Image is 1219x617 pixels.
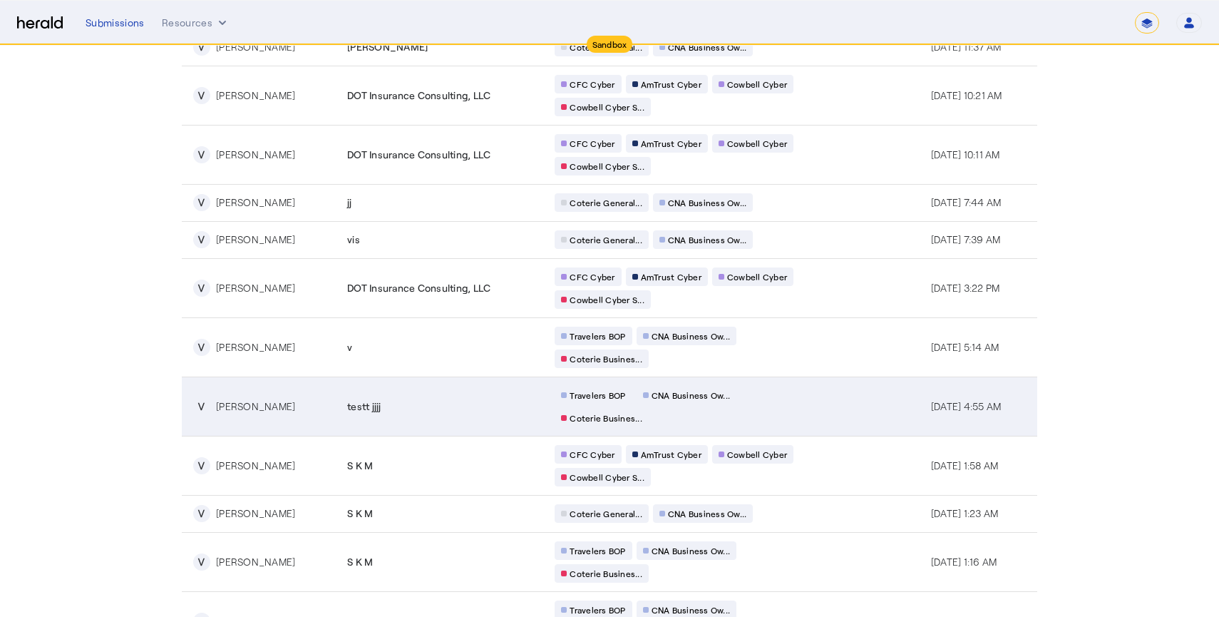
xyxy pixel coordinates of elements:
[347,233,360,247] span: vis
[347,195,352,210] span: jj
[570,138,614,149] span: CFC Cyber
[931,41,1002,53] span: [DATE] 11:37 AM
[347,506,373,521] span: S K M
[931,89,1002,101] span: [DATE] 10:21 AM
[347,148,490,162] span: DOT Insurance Consulting, LLC
[931,148,1000,160] span: [DATE] 10:11 AM
[193,194,210,211] div: V
[570,545,625,556] span: Travelers BOP
[347,40,428,54] span: [PERSON_NAME]
[570,234,642,245] span: Coterie General...
[570,330,625,342] span: Travelers BOP
[216,281,295,295] div: [PERSON_NAME]
[668,508,747,519] span: CNA Business Ow...
[193,339,210,356] div: V
[570,471,644,483] span: Cowbell Cyber S...
[570,412,642,424] span: Coterie Busines...
[216,195,295,210] div: [PERSON_NAME]
[347,399,381,414] span: testt jjjj
[931,507,999,519] span: [DATE] 1:23 AM
[931,233,1001,245] span: [DATE] 7:39 AM
[727,449,787,460] span: Cowbell Cyber
[216,506,295,521] div: [PERSON_NAME]
[570,101,644,113] span: Cowbell Cyber S...
[652,389,731,401] span: CNA Business Ow...
[641,78,701,90] span: AmTrust Cyber
[216,555,295,569] div: [PERSON_NAME]
[931,282,1000,294] span: [DATE] 3:22 PM
[570,568,642,579] span: Coterie Busines...
[193,505,210,522] div: V
[652,545,731,556] span: CNA Business Ow...
[931,341,999,353] span: [DATE] 5:14 AM
[570,389,625,401] span: Travelers BOP
[347,340,352,355] span: v
[216,40,295,54] div: [PERSON_NAME]
[641,449,701,460] span: AmTrust Cyber
[193,146,210,163] div: V
[347,88,490,103] span: DOT Insurance Consulting, LLC
[216,148,295,162] div: [PERSON_NAME]
[570,604,625,616] span: Travelers BOP
[641,271,701,282] span: AmTrust Cyber
[931,400,1002,412] span: [DATE] 4:55 AM
[17,16,63,30] img: Herald Logo
[652,604,731,616] span: CNA Business Ow...
[931,459,999,471] span: [DATE] 1:58 AM
[641,138,701,149] span: AmTrust Cyber
[668,234,747,245] span: CNA Business Ow...
[193,457,210,474] div: V
[570,449,614,460] span: CFC Cyber
[727,78,787,90] span: Cowbell Cyber
[216,340,295,355] div: [PERSON_NAME]
[727,138,787,149] span: Cowbell Cyber
[931,556,997,568] span: [DATE] 1:16 AM
[587,36,633,53] div: Sandbox
[570,294,644,305] span: Cowbell Cyber S...
[193,398,210,415] div: V
[570,508,642,519] span: Coterie General...
[216,399,295,414] div: [PERSON_NAME]
[347,555,373,569] span: S K M
[931,196,1002,208] span: [DATE] 7:44 AM
[570,78,614,90] span: CFC Cyber
[570,160,644,172] span: Cowbell Cyber S...
[652,330,731,342] span: CNA Business Ow...
[216,459,295,473] div: [PERSON_NAME]
[668,41,747,53] span: CNA Business Ow...
[347,459,373,473] span: S K M
[570,197,642,208] span: Coterie General...
[193,39,210,56] div: V
[216,233,295,247] div: [PERSON_NAME]
[570,353,642,364] span: Coterie Busines...
[86,16,145,30] div: Submissions
[193,87,210,104] div: V
[162,16,230,30] button: Resources dropdown menu
[347,281,490,295] span: DOT Insurance Consulting, LLC
[216,88,295,103] div: [PERSON_NAME]
[570,271,614,282] span: CFC Cyber
[570,41,642,53] span: Coterie General...
[193,554,210,571] div: V
[727,271,787,282] span: Cowbell Cyber
[668,197,747,208] span: CNA Business Ow...
[193,231,210,248] div: V
[193,280,210,297] div: V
